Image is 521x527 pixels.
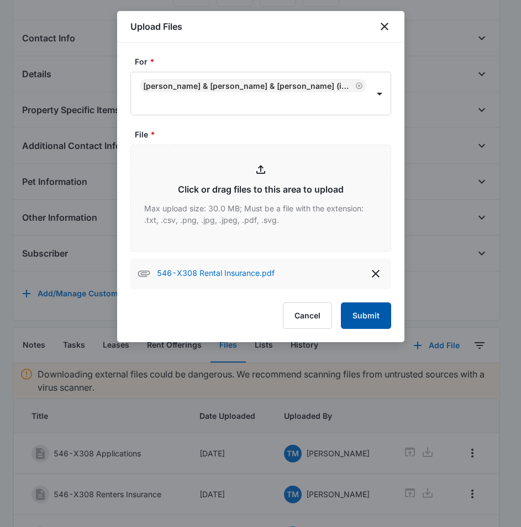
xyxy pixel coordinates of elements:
button: delete [367,265,385,283]
div: Remove Roberto & Victoria Trevino & Joel Rodriguez (ID:3813; ourheavenlyfather777@gmail.com; 9708... [353,82,363,89]
label: File [135,129,396,140]
p: 546-X308 Rental Insurance.pdf [157,267,275,280]
button: Submit [341,302,391,329]
label: For [135,56,396,67]
button: Cancel [283,302,332,329]
div: [PERSON_NAME] & [PERSON_NAME] & [PERSON_NAME] (ID:3813; [EMAIL_ADDRESS][DOMAIN_NAME]; 9708032033) [143,81,353,91]
h1: Upload Files [130,20,182,33]
button: close [378,20,391,33]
